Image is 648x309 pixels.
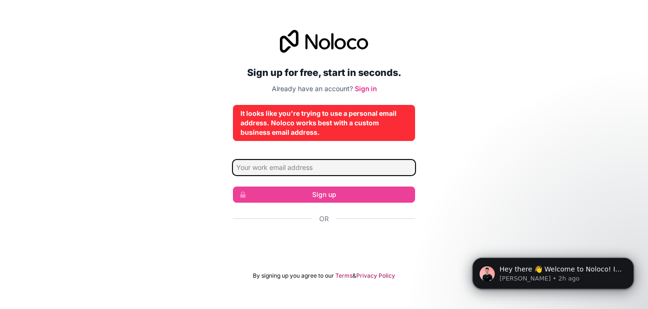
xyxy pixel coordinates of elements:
[272,84,353,93] span: Already have an account?
[233,187,415,203] button: Sign up
[228,234,420,255] iframe: Sign in with Google Button
[233,64,415,81] h2: Sign up for free, start in seconds.
[319,214,329,224] span: Or
[352,272,356,280] span: &
[241,109,407,137] div: It looks like you're trying to use a personal email address. Noloco works best with a custom busi...
[253,272,334,280] span: By signing up you agree to our
[356,272,395,280] a: Privacy Policy
[335,272,352,280] a: Terms
[458,238,648,304] iframe: Intercom notifications message
[355,84,377,93] a: Sign in
[233,160,415,175] input: Email address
